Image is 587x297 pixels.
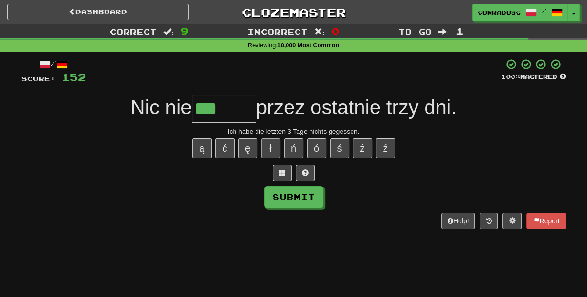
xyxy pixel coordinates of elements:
span: : [163,28,174,36]
span: 9 [181,25,189,37]
a: conradosc / [472,4,568,21]
span: 152 [62,71,86,83]
div: Ich habe die letzten 3 Tage nichts gegessen. [21,127,566,136]
span: Incorrect [247,27,308,36]
span: : [314,28,325,36]
span: : [438,28,449,36]
span: To go [398,27,432,36]
button: ą [192,138,212,158]
button: Single letter hint - you only get 1 per sentence and score half the points! alt+h [296,165,315,181]
button: ł [261,138,280,158]
span: 0 [331,25,340,37]
button: ć [215,138,235,158]
button: ż [353,138,372,158]
span: / [542,8,546,14]
button: ś [330,138,349,158]
button: Report [526,213,566,229]
span: conradosc [478,8,521,17]
strong: 10,000 Most Common [277,42,339,49]
button: Help! [441,213,475,229]
span: 1 [456,25,464,37]
span: Correct [110,27,157,36]
a: Dashboard [7,4,189,20]
span: przez ostatnie trzy dni. [256,96,457,119]
div: Mastered [501,73,566,81]
a: Clozemaster [203,4,384,21]
button: ź [376,138,395,158]
span: Score: [21,75,56,83]
button: Round history (alt+y) [480,213,498,229]
button: ń [284,138,303,158]
span: 100 % [501,73,520,80]
button: Switch sentence to multiple choice alt+p [273,165,292,181]
div: / [21,58,86,70]
button: ę [238,138,257,158]
span: Nic nie [130,96,192,119]
button: ó [307,138,326,158]
button: Submit [264,186,323,208]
